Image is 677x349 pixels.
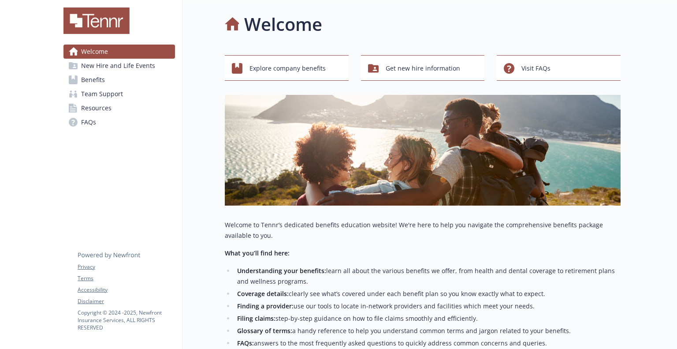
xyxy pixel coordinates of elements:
span: New Hire and Life Events [81,59,155,73]
button: Visit FAQs [497,55,621,81]
a: Benefits [63,73,175,87]
li: learn all about the various benefits we offer, from health and dental coverage to retirement plan... [234,266,621,287]
strong: Glossary of terms: [237,326,292,335]
a: Resources [63,101,175,115]
a: Terms [78,274,175,282]
span: Explore company benefits [249,60,326,77]
a: Accessibility [78,286,175,294]
li: a handy reference to help you understand common terms and jargon related to your benefits. [234,326,621,336]
span: Benefits [81,73,105,87]
strong: Filing claims: [237,314,275,323]
li: clearly see what’s covered under each benefit plan so you know exactly what to expect. [234,289,621,299]
strong: Coverage details: [237,289,289,298]
p: Copyright © 2024 - 2025 , Newfront Insurance Services, ALL RIGHTS RESERVED [78,309,175,331]
h1: Welcome [244,11,322,38]
a: FAQs [63,115,175,129]
a: Disclaimer [78,297,175,305]
li: answers to the most frequently asked questions to quickly address common concerns and queries. [234,338,621,349]
span: Get new hire information [386,60,460,77]
button: Explore company benefits [225,55,349,81]
span: Team Support [81,87,123,101]
a: Welcome [63,45,175,59]
a: Team Support [63,87,175,101]
p: Welcome to Tennr’s dedicated benefits education website! We're here to help you navigate the comp... [225,220,621,241]
span: Welcome [81,45,108,59]
li: use our tools to locate in-network providers and facilities which meet your needs. [234,301,621,311]
button: Get new hire information [361,55,485,81]
strong: Understanding your benefits: [237,266,326,275]
span: FAQs [81,115,96,129]
span: Resources [81,101,112,115]
a: Privacy [78,263,175,271]
a: New Hire and Life Events [63,59,175,73]
strong: FAQs: [237,339,254,347]
strong: What you’ll find here: [225,249,290,257]
img: overview page banner [225,95,621,206]
li: step-by-step guidance on how to file claims smoothly and efficiently. [234,313,621,324]
strong: Finding a provider: [237,302,294,310]
span: Visit FAQs [521,60,551,77]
